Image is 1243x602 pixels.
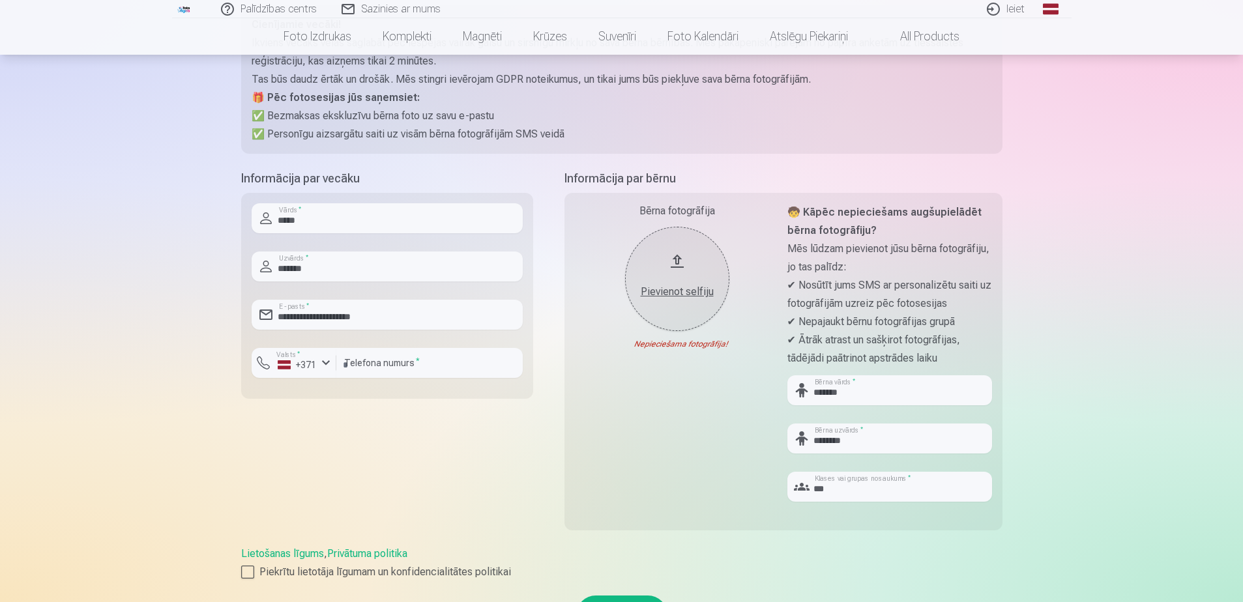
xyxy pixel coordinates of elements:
a: Suvenīri [583,18,652,55]
a: Lietošanas līgums [241,547,324,560]
a: Magnēti [447,18,518,55]
a: Foto kalendāri [652,18,754,55]
div: , [241,546,1002,580]
a: Komplekti [367,18,447,55]
h5: Informācija par vecāku [241,169,533,188]
p: ✅ Bezmaksas ekskluzīvu bērna foto uz savu e-pastu [252,107,992,125]
a: Privātuma politika [327,547,407,560]
a: All products [864,18,975,55]
div: Nepieciešama fotogrāfija! [575,339,780,349]
strong: 🎁 Pēc fotosesijas jūs saņemsiet: [252,91,420,104]
strong: 🧒 Kāpēc nepieciešams augšupielādēt bērna fotogrāfiju? [787,206,982,236]
label: Valsts [272,350,304,360]
p: Mēs lūdzam pievienot jūsu bērna fotogrāfiju, jo tas palīdz: [787,240,992,276]
p: ✅ Personīgu aizsargātu saiti uz visām bērna fotogrāfijām SMS veidā [252,125,992,143]
img: /fa1 [177,5,192,13]
button: Valsts*+371 [252,348,336,378]
h5: Informācija par bērnu [564,169,1002,188]
div: Pievienot selfiju [638,284,716,300]
label: Piekrītu lietotāja līgumam un konfidencialitātes politikai [241,564,1002,580]
p: ✔ Ātrāk atrast un sašķirot fotogrāfijas, tādējādi paātrinot apstrādes laiku [787,331,992,367]
a: Atslēgu piekariņi [754,18,864,55]
a: Krūzes [518,18,583,55]
p: Tas būs daudz ērtāk un drošāk. Mēs stingri ievērojam GDPR noteikumus, un tikai jums būs piekļuve ... [252,70,992,89]
p: ✔ Nepajaukt bērnu fotogrāfijas grupā [787,313,992,331]
p: ✔ Nosūtīt jums SMS ar personalizētu saiti uz fotogrāfijām uzreiz pēc fotosesijas [787,276,992,313]
div: Bērna fotogrāfija [575,203,780,219]
a: Foto izdrukas [268,18,367,55]
div: +371 [278,358,317,371]
button: Pievienot selfiju [625,227,729,331]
